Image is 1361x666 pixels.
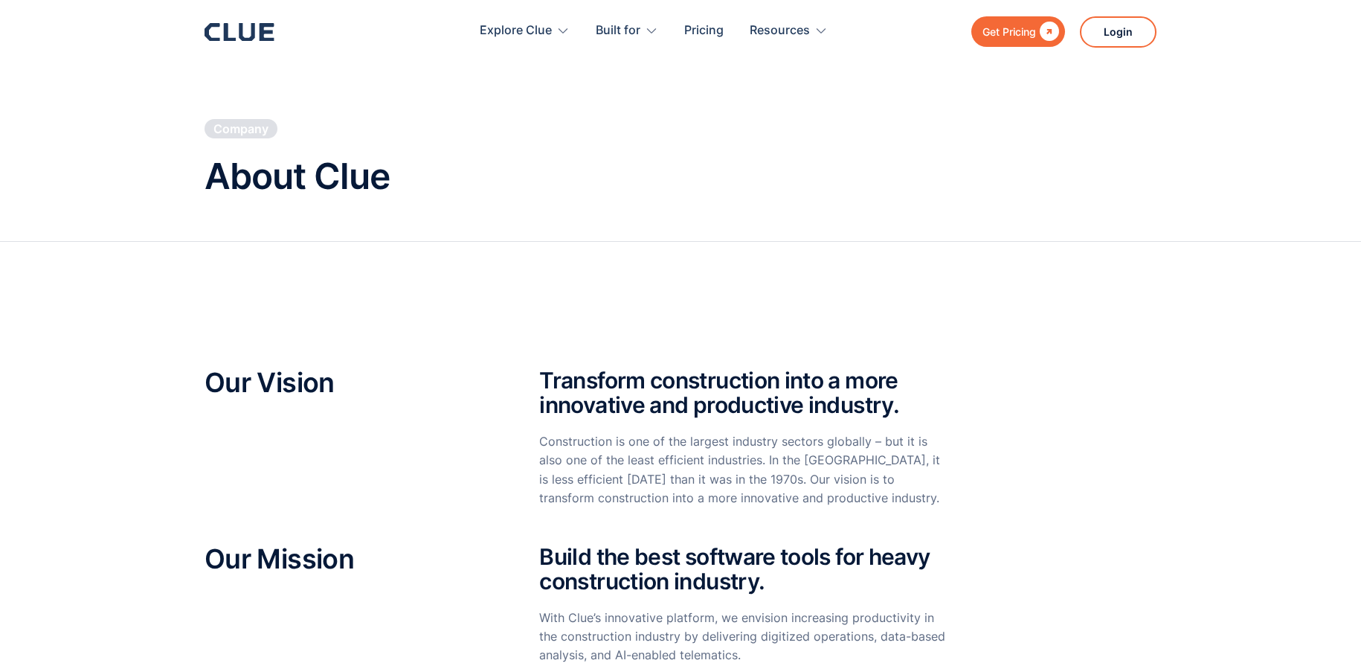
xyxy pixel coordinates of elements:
div: Get Pricing [982,22,1036,41]
h2: Transform construction into a more innovative and productive industry. [539,368,947,417]
h2: Our Mission [205,545,495,574]
h1: About Clue [205,157,390,196]
a: Get Pricing [971,16,1065,47]
div: Explore Clue [480,7,570,54]
div: Resources [750,7,810,54]
div: Company [213,121,268,137]
div: Explore Clue [480,7,552,54]
p: Construction is one of the largest industry sectors globally – but it is also one of the least ef... [539,432,947,507]
a: Pricing [684,7,724,54]
h2: Our Vision [205,368,495,398]
a: Login [1080,16,1156,48]
div: Built for [596,7,640,54]
h2: Build the best software tools for heavy construction industry. [539,545,947,594]
p: With Clue’s innovative platform, we envision increasing productivity in the construction industry... [539,609,947,665]
div: Built for [596,7,658,54]
div:  [1036,22,1059,41]
div: Resources [750,7,828,54]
